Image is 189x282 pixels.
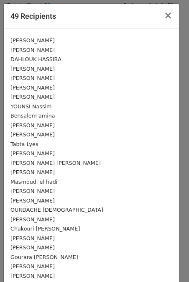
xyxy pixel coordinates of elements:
[10,179,57,185] small: Masmoudi el hadi
[10,244,55,251] small: [PERSON_NAME]
[10,197,55,204] small: [PERSON_NAME]
[10,160,101,166] small: [PERSON_NAME] [PERSON_NAME]
[10,131,55,138] small: [PERSON_NAME]
[10,85,55,91] small: [PERSON_NAME]
[147,242,189,282] iframe: Chat Widget
[10,254,78,260] small: Gourara [PERSON_NAME]
[10,94,55,100] small: [PERSON_NAME]
[10,188,55,194] small: [PERSON_NAME]
[10,66,55,72] small: [PERSON_NAME]
[10,169,55,175] small: [PERSON_NAME]
[10,47,55,53] small: [PERSON_NAME]
[157,4,179,27] button: Close
[10,273,55,279] small: [PERSON_NAME]
[10,216,55,223] small: [PERSON_NAME]
[164,10,172,21] span: ×
[10,75,55,81] small: [PERSON_NAME]
[147,242,189,282] div: Widget de chat
[10,150,55,156] small: [PERSON_NAME]
[10,56,61,62] small: DAHLOUK HASSIBA
[10,37,55,44] small: [PERSON_NAME]
[10,141,38,147] small: Tabta Lyes
[10,10,56,22] h5: 49 Recipients
[10,263,55,269] small: [PERSON_NAME]
[10,113,55,119] small: Bensalem amina
[10,207,103,213] small: OURDACHE [DEMOGRAPHIC_DATA]
[10,122,55,128] small: [PERSON_NAME]
[10,226,80,232] small: Chakouri [PERSON_NAME]
[10,103,52,110] small: YOUNSI Nassim
[10,235,55,241] small: [PERSON_NAME]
